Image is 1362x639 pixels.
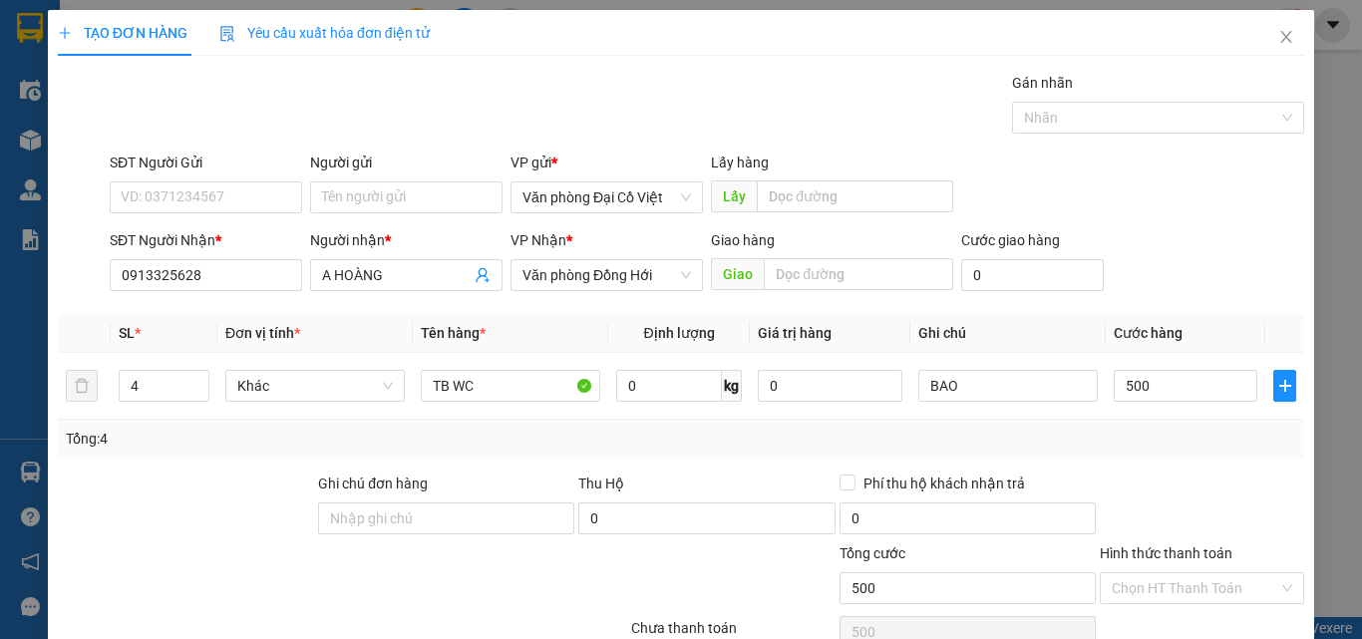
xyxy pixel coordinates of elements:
[105,116,482,241] h2: VP Nhận: Văn phòng Ba Đồn
[961,259,1104,291] input: Cước giao hàng
[758,325,832,341] span: Giá trị hàng
[961,232,1060,248] label: Cước giao hàng
[1273,370,1296,402] button: plus
[237,371,393,401] span: Khác
[110,152,302,173] div: SĐT Người Gửi
[421,370,600,402] input: VD: Bàn, Ghế
[511,232,566,248] span: VP Nhận
[764,258,953,290] input: Dọc đường
[522,260,691,290] span: Văn phòng Đồng Hới
[855,473,1033,494] span: Phí thu hộ khách nhận trả
[1258,10,1314,66] button: Close
[643,325,714,341] span: Định lượng
[711,180,757,212] span: Lấy
[511,152,703,173] div: VP gửi
[578,476,624,491] span: Thu Hộ
[918,370,1098,402] input: Ghi Chú
[66,428,527,450] div: Tổng: 4
[522,182,691,212] span: Văn phòng Đại Cồ Việt
[757,180,953,212] input: Dọc đường
[1012,75,1073,91] label: Gán nhãn
[121,47,336,80] b: [PERSON_NAME]
[219,26,235,42] img: icon
[66,370,98,402] button: delete
[711,258,764,290] span: Giao
[310,152,503,173] div: Người gửi
[840,545,905,561] span: Tổng cước
[11,116,161,149] h2: 1ED83SYX
[421,325,486,341] span: Tên hàng
[1114,325,1183,341] span: Cước hàng
[1100,545,1232,561] label: Hình thức thanh toán
[219,25,430,41] span: Yêu cầu xuất hóa đơn điện tử
[722,370,742,402] span: kg
[225,325,300,341] span: Đơn vị tính
[711,232,775,248] span: Giao hàng
[318,502,574,534] input: Ghi chú đơn hàng
[1278,29,1294,45] span: close
[58,26,72,40] span: plus
[119,325,135,341] span: SL
[310,229,503,251] div: Người nhận
[910,314,1106,353] th: Ghi chú
[110,229,302,251] div: SĐT Người Nhận
[711,155,769,170] span: Lấy hàng
[1274,378,1295,394] span: plus
[758,370,901,402] input: 0
[475,267,491,283] span: user-add
[318,476,428,491] label: Ghi chú đơn hàng
[58,25,187,41] span: TẠO ĐƠN HÀNG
